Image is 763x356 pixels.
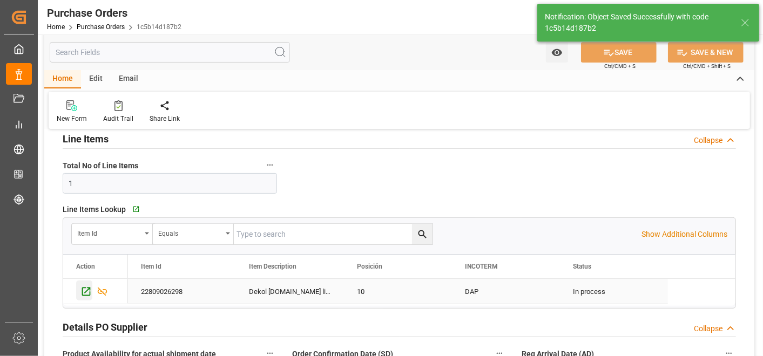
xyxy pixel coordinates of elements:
[57,114,87,124] div: New Form
[44,70,81,88] div: Home
[63,132,109,146] h2: Line Items
[72,224,153,244] button: open menu
[249,263,296,270] span: Item Description
[153,224,234,244] button: open menu
[545,11,731,34] div: Notification: Object Saved Successfully with code 1c5b14d187b2
[50,42,290,63] input: Search Fields
[63,204,126,215] span: Line Items Lookup
[128,279,236,304] div: 22809026298
[412,224,433,244] button: search button
[63,320,147,334] h2: Details PO Supplier
[158,226,222,238] div: Equals
[694,323,723,334] div: Collapse
[465,263,498,270] span: INCOTERM
[668,42,744,63] button: SAVE & NEW
[581,42,657,63] button: SAVE
[63,160,138,172] span: Total No of Line Items
[47,5,181,21] div: Purchase Orders
[150,114,180,124] div: Share Link
[683,62,731,70] span: Ctrl/CMD + Shift + S
[63,279,128,304] div: Press SPACE to select this row.
[103,114,133,124] div: Audit Trail
[357,279,439,304] div: 10
[234,224,433,244] input: Type to search
[263,158,277,172] button: Total No of Line Items
[694,135,723,146] div: Collapse
[573,263,591,270] span: Status
[604,62,636,70] span: Ctrl/CMD + S
[141,263,161,270] span: Item Id
[546,42,568,63] button: open menu
[77,23,125,31] a: Purchase Orders
[465,279,547,304] div: DAP
[76,263,95,270] div: Action
[81,70,111,88] div: Edit
[642,229,727,240] p: Show Additional Columns
[560,279,668,304] div: In process
[111,70,146,88] div: Email
[236,279,344,304] div: Dekol [DOMAIN_NAME] liq 1100
[357,263,382,270] span: Posición
[77,226,141,238] div: Item Id
[128,279,668,304] div: Press SPACE to select this row.
[47,23,65,31] a: Home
